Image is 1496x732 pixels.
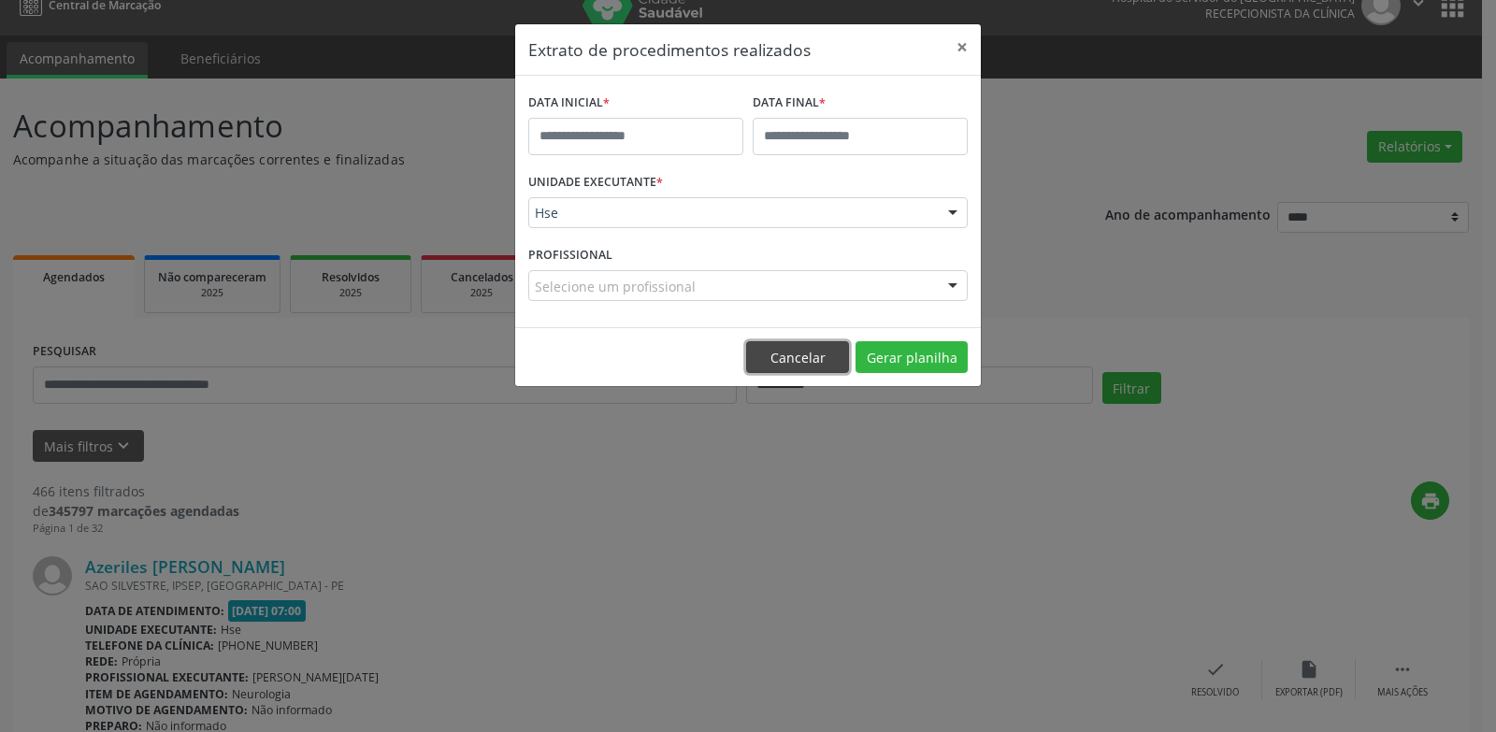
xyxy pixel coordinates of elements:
[528,241,612,270] label: PROFISSIONAL
[746,341,849,373] button: Cancelar
[528,168,663,197] label: UNIDADE EXECUTANTE
[535,277,696,296] span: Selecione um profissional
[753,89,826,118] label: DATA FINAL
[528,89,610,118] label: DATA INICIAL
[943,24,981,70] button: Close
[856,341,968,373] button: Gerar planilha
[535,204,929,222] span: Hse
[528,37,811,62] h5: Extrato de procedimentos realizados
